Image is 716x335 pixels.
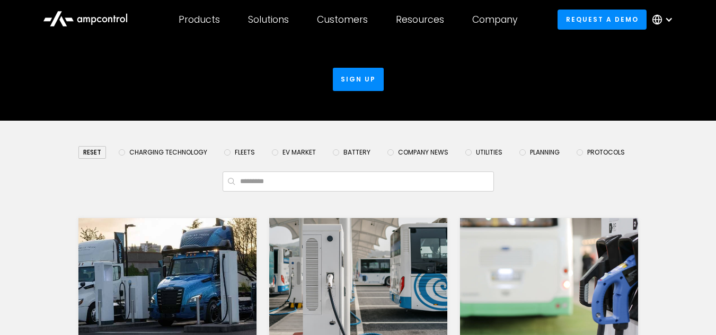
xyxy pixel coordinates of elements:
div: Resources [396,14,444,25]
div: Customers [317,14,368,25]
span: Planning [530,148,560,157]
span: EV Market [282,148,316,157]
span: Utilities [476,148,502,157]
div: Solutions [248,14,289,25]
div: Products [179,14,220,25]
span: Battery [343,148,370,157]
span: Company News [398,148,448,157]
span: Protocols [587,148,625,157]
span: Fleets [235,148,255,157]
div: Company [472,14,518,25]
span: Charging Technology [129,148,207,157]
a: Sign up [333,68,384,91]
div: reset [78,146,106,159]
a: Request a demo [558,10,647,29]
